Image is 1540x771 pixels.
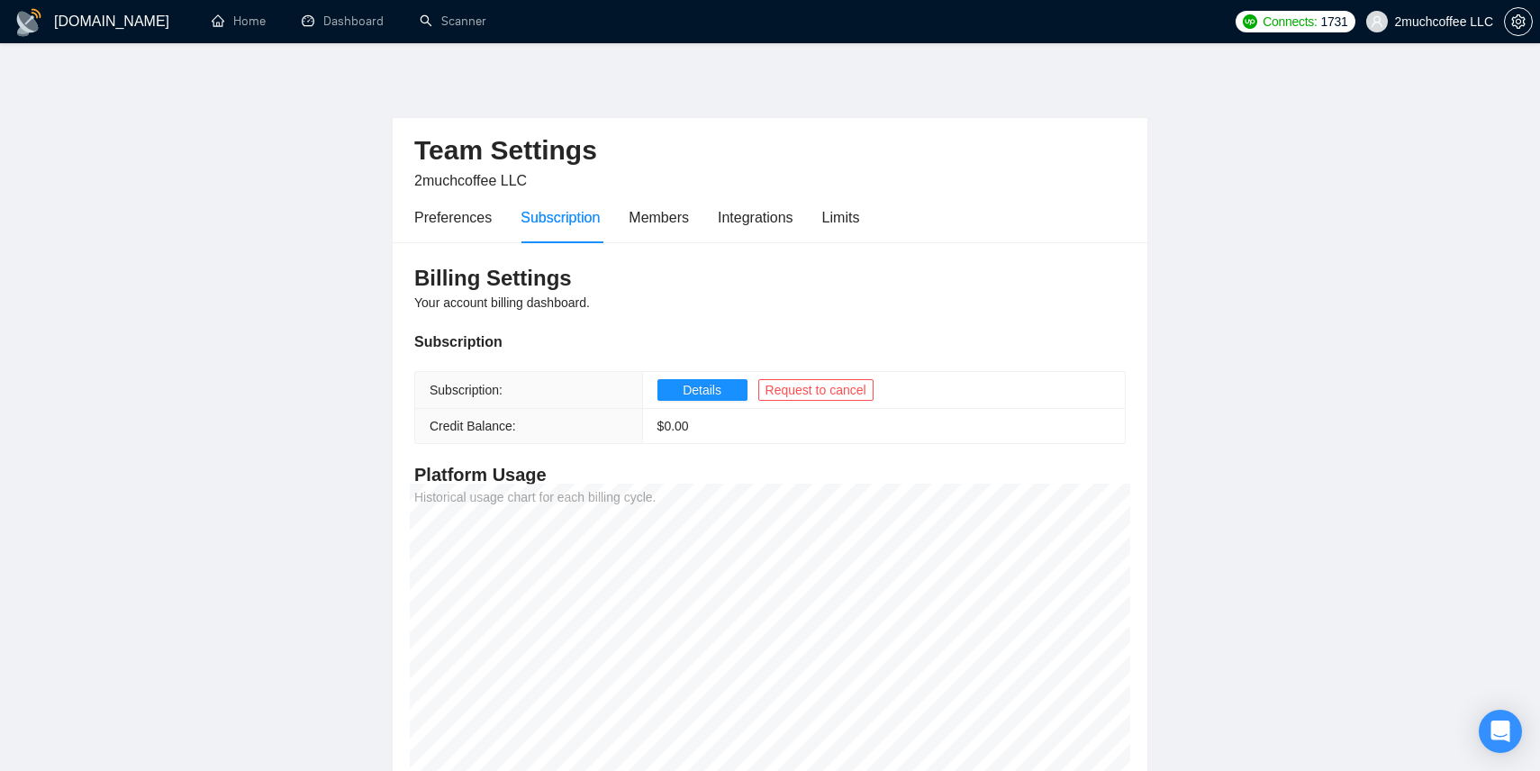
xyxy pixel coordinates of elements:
[1479,710,1522,753] div: Open Intercom Messenger
[1504,7,1533,36] button: setting
[414,331,1126,353] div: Subscription
[414,264,1126,293] h3: Billing Settings
[14,8,43,37] img: logo
[430,419,516,433] span: Credit Balance:
[629,206,689,229] div: Members
[1263,12,1317,32] span: Connects:
[1371,15,1383,28] span: user
[1505,14,1532,29] span: setting
[414,295,590,310] span: Your account billing dashboard.
[414,206,492,229] div: Preferences
[420,14,486,29] a: searchScanner
[683,380,721,400] span: Details
[1243,14,1257,29] img: upwork-logo.png
[430,383,503,397] span: Subscription:
[657,419,689,433] span: $ 0.00
[414,132,1126,169] h2: Team Settings
[414,462,1126,487] h4: Platform Usage
[521,206,600,229] div: Subscription
[1504,14,1533,29] a: setting
[765,380,866,400] span: Request to cancel
[212,14,266,29] a: homeHome
[758,379,874,401] button: Request to cancel
[1321,12,1348,32] span: 1731
[414,173,527,188] span: 2muchcoffee LLC
[822,206,860,229] div: Limits
[718,206,793,229] div: Integrations
[302,14,384,29] a: dashboardDashboard
[657,379,747,401] button: Details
